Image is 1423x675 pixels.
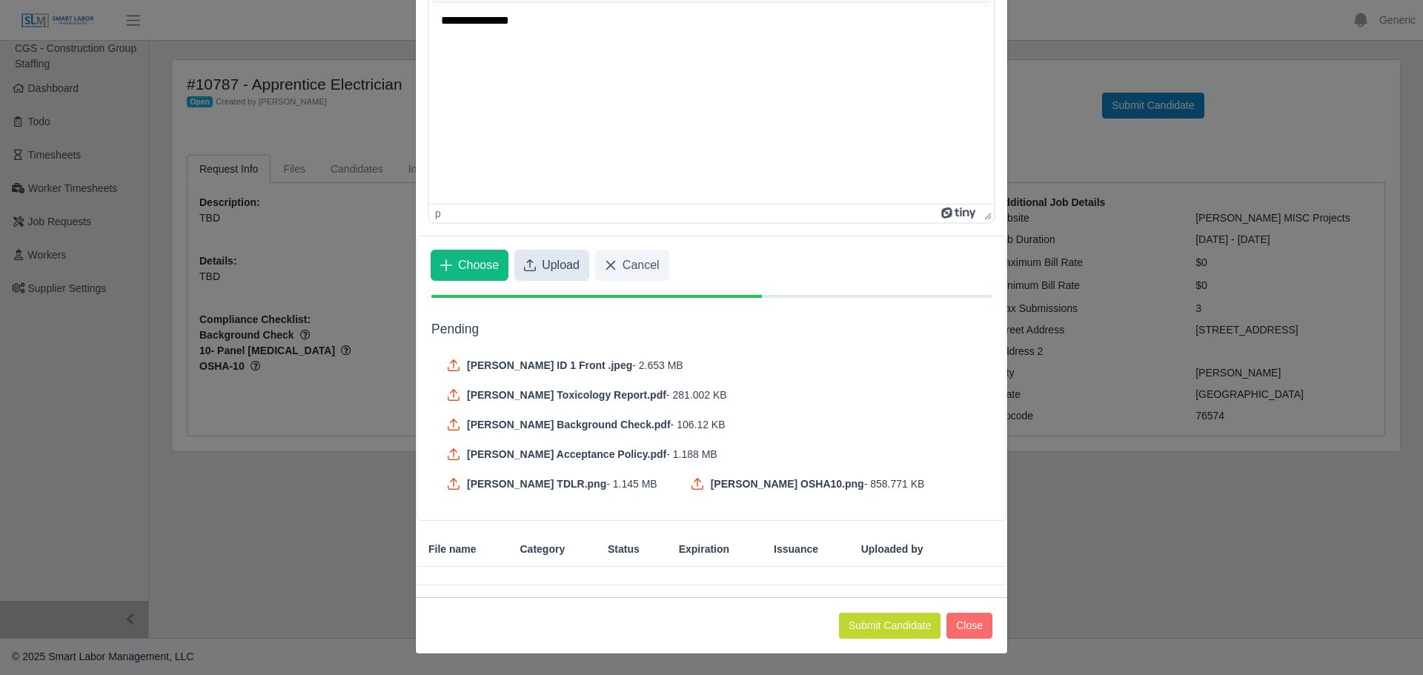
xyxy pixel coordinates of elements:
h5: Pending [431,322,992,337]
span: - 281.002 KB [666,388,727,402]
span: [PERSON_NAME] OSHA10.png [711,476,864,491]
button: Upload [514,250,589,281]
span: Issuance [774,542,818,557]
a: Powered by Tiny [941,207,978,219]
button: Cancel [595,250,669,281]
iframe: Rich Text Area [429,1,994,204]
span: [PERSON_NAME] ID 1 Front .jpeg [467,358,632,373]
span: - 1.145 MB [606,476,657,491]
span: - 2.653 MB [632,358,683,373]
span: [PERSON_NAME] TDLR.png [467,476,606,491]
span: - 106.12 KB [671,417,726,432]
span: - 1.188 MB [666,447,717,462]
div: p [435,207,441,219]
span: Choose [458,256,499,274]
span: [PERSON_NAME] Acceptance Policy.pdf [467,447,666,462]
span: File name [428,542,477,557]
span: Status [608,542,640,557]
button: Submit Candidate [839,613,941,639]
span: [PERSON_NAME] Background Check.pdf [467,417,671,432]
span: - 858.771 KB [864,476,925,491]
span: Uploaded by [861,542,923,557]
button: Choose [431,250,508,281]
span: Category [520,542,565,557]
button: Close [946,613,992,639]
span: Cancel [623,256,660,274]
div: Press the Up and Down arrow keys to resize the editor. [978,205,994,222]
span: Expiration [679,542,729,557]
span: Upload [542,256,580,274]
span: [PERSON_NAME] Toxicology Report.pdf [467,388,666,402]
